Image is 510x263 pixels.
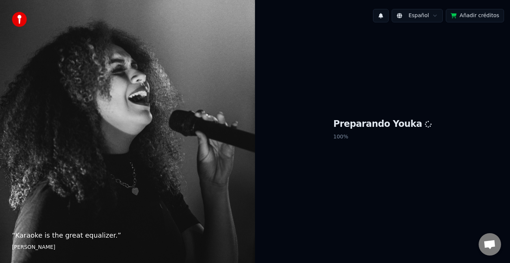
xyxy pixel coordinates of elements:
[333,118,432,130] h1: Preparando Youka
[333,130,432,144] p: 100 %
[12,244,243,251] footer: [PERSON_NAME]
[446,9,504,22] button: Añadir créditos
[479,233,501,256] div: Chat abierto
[12,230,243,241] p: “ Karaoke is the great equalizer. ”
[12,12,27,27] img: youka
